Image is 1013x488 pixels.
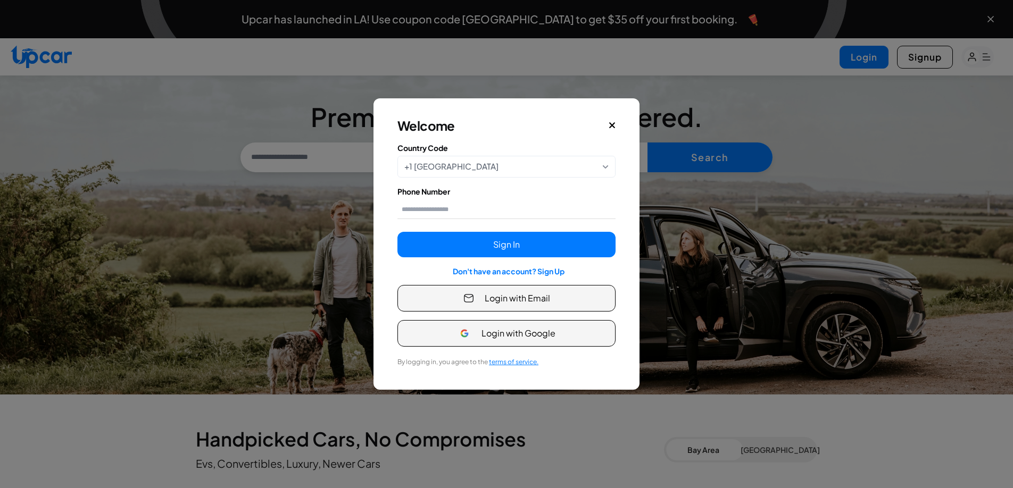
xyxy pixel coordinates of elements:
label: Phone Number [397,186,616,197]
span: Login with Email [485,292,550,305]
button: Sign In [397,232,616,257]
label: Country Code [397,142,616,154]
h3: Welcome [397,117,455,134]
button: Login with Google [397,320,616,347]
button: Close [609,121,616,130]
a: Don't have an account? Sign Up [453,266,564,276]
label: By logging in, you agree to the [397,357,538,367]
button: Login with Email [397,285,616,312]
span: +1 [GEOGRAPHIC_DATA] [404,161,499,173]
img: Google Icon [458,327,471,340]
img: Email Icon [463,293,474,304]
span: terms of service. [489,358,538,366]
span: Login with Google [481,327,555,340]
